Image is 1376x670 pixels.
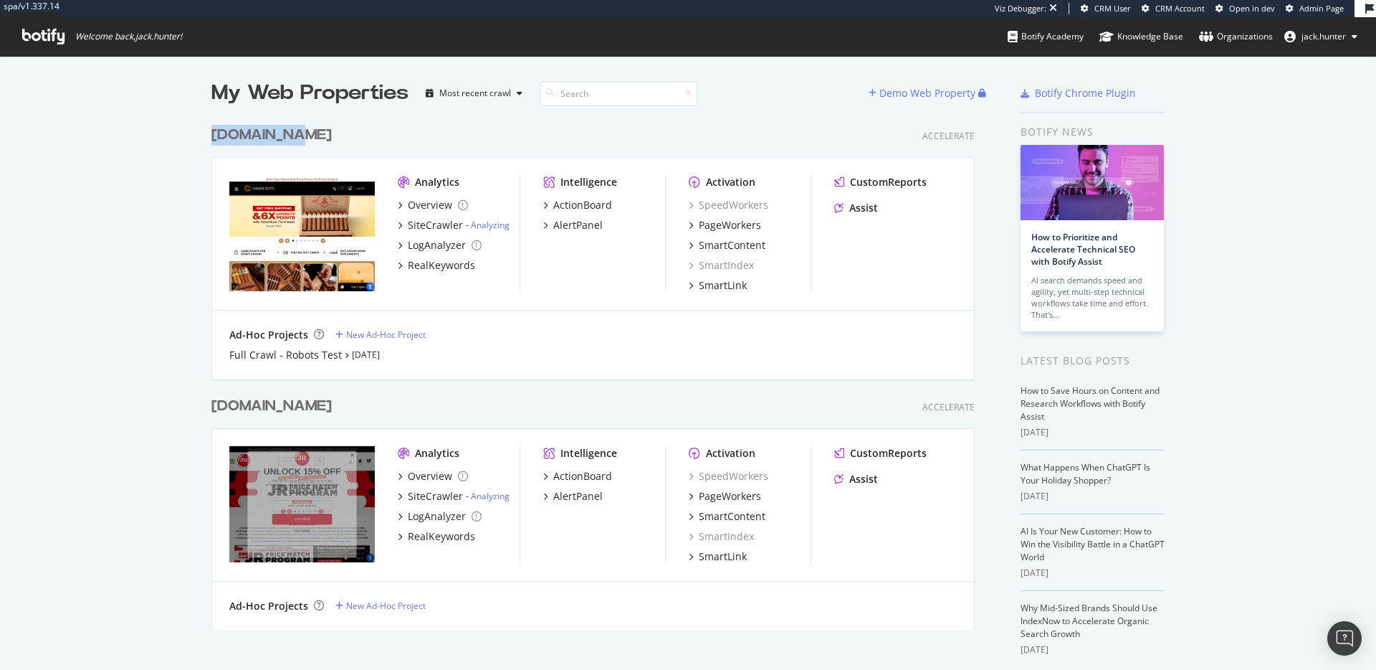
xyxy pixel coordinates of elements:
div: Botify Academy [1008,29,1084,44]
img: How to Prioritize and Accelerate Technical SEO with Botify Assist [1021,145,1164,220]
a: CustomReports [834,175,927,189]
div: Most recent crawl [439,89,511,98]
a: SmartContent [689,238,765,253]
div: Open Intercom Messenger [1327,621,1362,656]
a: [DOMAIN_NAME] [211,396,338,417]
span: jack.hunter [1301,30,1346,42]
a: Overview [398,198,468,212]
div: SiteCrawler [408,218,463,232]
a: SmartIndex [689,529,754,544]
div: SmartLink [699,549,747,564]
a: [DOMAIN_NAME] [211,125,338,146]
div: Ad-Hoc Projects [229,328,308,342]
a: Organizations [1199,17,1273,56]
div: New Ad-Hoc Project [346,600,426,612]
div: Activation [706,175,755,189]
a: Admin Page [1286,3,1344,14]
div: Latest Blog Posts [1021,353,1165,369]
span: Open in dev [1229,3,1275,14]
div: Overview [408,469,452,483]
div: Demo Web Property [879,86,975,100]
a: RealKeywords [398,529,475,544]
button: Most recent crawl [420,82,528,105]
div: Assist [849,201,878,215]
a: SiteCrawler- Analyzing [398,218,510,232]
a: ActionBoard [543,469,612,483]
a: How to Save Hours on Content and Research Workflows with Botify Assist [1021,384,1160,423]
div: [DOMAIN_NAME] [211,396,332,417]
a: Assist [834,472,878,486]
a: Assist [834,201,878,215]
div: Analytics [415,175,459,189]
div: [DATE] [1021,426,1165,439]
div: ActionBoard [553,198,612,212]
div: Accelerate [922,130,975,142]
button: jack.hunter [1273,25,1369,48]
a: AlertPanel [543,489,603,504]
div: AI search demands speed and agility, yet multi-step technical workflows take time and effort. Tha... [1031,275,1153,321]
div: ActionBoard [553,469,612,483]
div: SmartContent [699,238,765,253]
div: - [466,219,510,231]
a: ActionBoard [543,198,612,212]
div: grid [211,108,986,630]
button: Demo Web Property [869,82,978,105]
a: AlertPanel [543,218,603,232]
div: [DATE] [1021,643,1165,656]
a: Analyzing [471,219,510,231]
a: What Happens When ChatGPT Is Your Holiday Shopper? [1021,461,1150,486]
div: Botify Chrome Plugin [1035,86,1136,100]
div: PageWorkers [699,218,761,232]
a: SpeedWorkers [689,198,768,212]
span: Welcome back, jack.hunter ! [75,31,182,42]
img: https://www.cigars.com/ [229,446,375,562]
div: Accelerate [922,401,975,413]
div: Organizations [1199,29,1273,44]
div: CustomReports [850,175,927,189]
a: SmartIndex [689,258,754,273]
div: New Ad-Hoc Project [346,329,426,341]
div: Intelligence [560,175,617,189]
a: LogAnalyzer [398,238,482,253]
a: LogAnalyzer [398,509,482,524]
div: LogAnalyzer [408,238,466,253]
div: [DOMAIN_NAME] [211,125,332,146]
div: Knowledge Base [1099,29,1183,44]
div: SmartLink [699,278,747,293]
div: Botify news [1021,124,1165,140]
span: CRM Account [1155,3,1205,14]
a: Botify Chrome Plugin [1021,86,1136,100]
a: CustomReports [834,446,927,461]
img: https://www.jrcigars.com/ [229,175,375,291]
a: Open in dev [1215,3,1275,14]
input: Search [540,81,697,106]
div: My Web Properties [211,79,408,108]
div: - [466,490,510,502]
a: PageWorkers [689,489,761,504]
a: [DATE] [352,349,380,361]
a: RealKeywords [398,258,475,273]
a: CRM Account [1142,3,1205,14]
a: CRM User [1081,3,1131,14]
div: LogAnalyzer [408,509,466,524]
div: AlertPanel [553,489,603,504]
div: Analytics [415,446,459,461]
a: SiteCrawler- Analyzing [398,489,510,504]
a: SpeedWorkers [689,469,768,483]
div: Full Crawl - Robots Test [229,348,342,362]
a: Why Mid-Sized Brands Should Use IndexNow to Accelerate Organic Search Growth [1021,602,1157,640]
div: Overview [408,198,452,212]
a: SmartContent [689,509,765,524]
div: CustomReports [850,446,927,461]
div: Activation [706,446,755,461]
a: Analyzing [471,490,510,502]
a: SmartLink [689,549,747,564]
a: SmartLink [689,278,747,293]
div: SiteCrawler [408,489,463,504]
div: Ad-Hoc Projects [229,599,308,613]
a: PageWorkers [689,218,761,232]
